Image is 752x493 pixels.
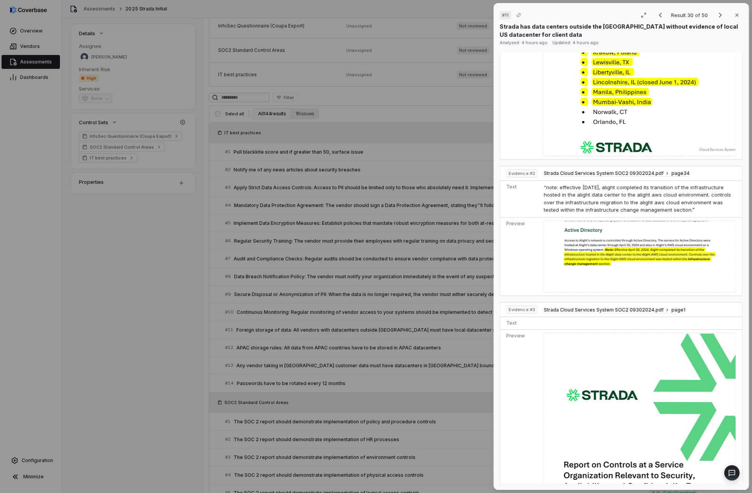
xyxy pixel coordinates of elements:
span: page 34 [671,170,689,176]
span: Evidence # 3 [509,306,535,313]
span: Strada Cloud Services System SOC2 09302024.pdf [543,307,663,313]
p: Result 30 of 50 [671,11,709,19]
button: Strada Cloud Services System SOC2 09302024.pdfpage34 [543,170,689,177]
td: Text [500,180,540,217]
span: Evidence # 2 [509,170,535,176]
td: Text [500,317,540,330]
button: Strada Cloud Services System SOC2 09302024.pdfpage1 [543,307,685,313]
span: Updated: 4 hours ago [552,40,599,45]
span: “note: effective [DATE], alight completed its transition of the infrastructure hosted in the alig... [543,184,731,213]
p: Strada has data centers outside the [GEOGRAPHIC_DATA] without evidence of local US datacenter for... [500,22,743,39]
span: Strada Cloud Services System SOC2 09302024.pdf [543,170,663,176]
span: Analyzed: 4 hours ago [500,40,548,45]
button: Previous result [653,10,668,20]
img: 4e717b0e37904856bbb5aac3d5aa8a72_original.jpg_w1200.jpg [543,221,736,293]
button: Copy link [512,8,526,22]
span: # 11 [502,12,509,18]
td: Preview [500,217,540,296]
button: Next result [713,10,728,20]
span: page 1 [671,307,685,313]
